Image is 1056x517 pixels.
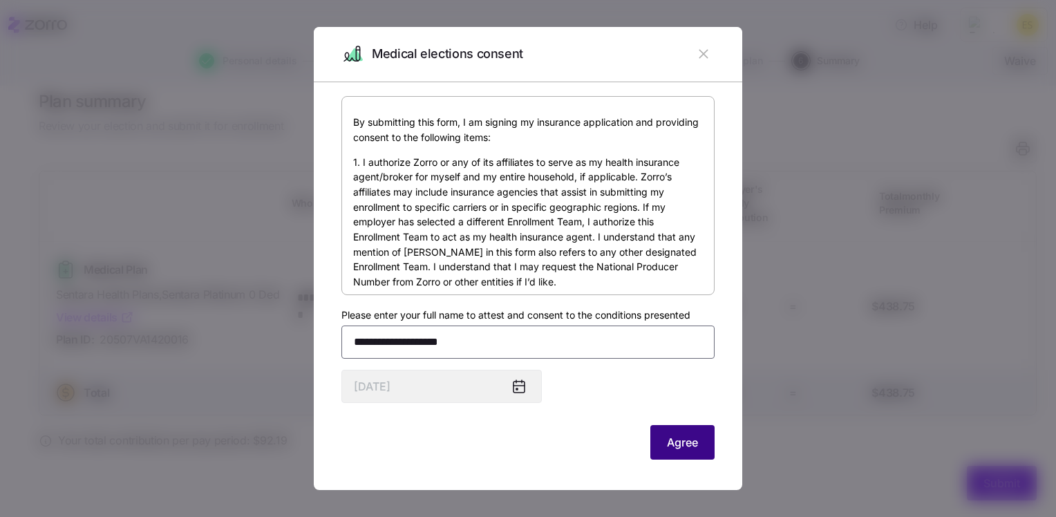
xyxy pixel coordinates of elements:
[341,308,690,323] label: Please enter your full name to attest and consent to the conditions presented
[353,155,703,290] p: 1. I authorize Zorro or any of its affiliates to serve as my health insurance agent/broker for my...
[667,434,698,451] span: Agree
[341,370,542,403] input: MM/DD/YYYY
[650,425,715,460] button: Agree
[372,44,523,64] span: Medical elections consent
[353,115,703,144] p: By submitting this form, I am signing my insurance application and providing consent to the follo...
